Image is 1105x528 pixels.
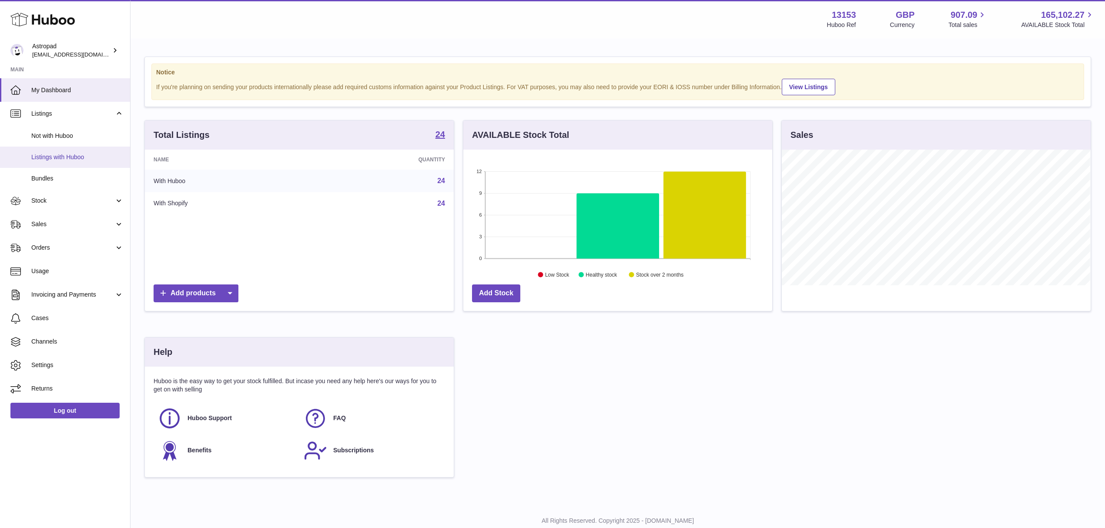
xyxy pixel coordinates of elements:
div: Currency [890,21,915,29]
text: Low Stock [545,272,569,278]
span: Bundles [31,174,124,183]
div: If you're planning on sending your products internationally please add required customs informati... [156,77,1079,95]
span: Stock [31,197,114,205]
text: 9 [479,190,482,196]
h3: Sales [790,129,813,141]
img: internalAdmin-13153@internal.huboo.com [10,44,23,57]
h3: AVAILABLE Stock Total [472,129,569,141]
text: 6 [479,212,482,217]
a: View Listings [782,79,835,95]
a: Subscriptions [304,439,441,462]
span: Not with Huboo [31,132,124,140]
h3: Total Listings [154,129,210,141]
th: Name [145,150,311,170]
span: Cases [31,314,124,322]
h3: Help [154,346,172,358]
span: Orders [31,244,114,252]
span: Subscriptions [333,446,374,454]
span: Settings [31,361,124,369]
a: 24 [437,200,445,207]
td: With Huboo [145,170,311,192]
a: 24 [437,177,445,184]
a: FAQ [304,407,441,430]
span: Total sales [948,21,987,29]
div: Huboo Ref [827,21,856,29]
a: 24 [435,130,445,140]
a: Add Stock [472,284,520,302]
span: AVAILABLE Stock Total [1021,21,1095,29]
span: Listings [31,110,114,118]
a: 165,102.27 AVAILABLE Stock Total [1021,9,1095,29]
text: Stock over 2 months [636,272,683,278]
strong: GBP [896,9,914,21]
span: 165,102.27 [1041,9,1085,21]
span: Sales [31,220,114,228]
a: Benefits [158,439,295,462]
text: 12 [476,169,482,174]
a: Add products [154,284,238,302]
span: My Dashboard [31,86,124,94]
span: Invoicing and Payments [31,291,114,299]
strong: Notice [156,68,1079,77]
text: 3 [479,234,482,239]
text: Healthy stock [586,272,617,278]
span: Returns [31,384,124,393]
span: Huboo Support [188,414,232,422]
p: All Rights Reserved. Copyright 2025 - [DOMAIN_NAME] [137,517,1098,525]
span: Channels [31,338,124,346]
th: Quantity [311,150,454,170]
span: Listings with Huboo [31,153,124,161]
span: Usage [31,267,124,275]
strong: 24 [435,130,445,139]
a: 907.09 Total sales [948,9,987,29]
td: With Shopify [145,192,311,215]
span: FAQ [333,414,346,422]
span: 907.09 [951,9,977,21]
a: Huboo Support [158,407,295,430]
a: Log out [10,403,120,418]
p: Huboo is the easy way to get your stock fulfilled. But incase you need any help here's our ways f... [154,377,445,394]
span: [EMAIL_ADDRESS][DOMAIN_NAME] [32,51,128,58]
span: Benefits [188,446,211,454]
strong: 13153 [832,9,856,21]
div: Astropad [32,42,110,59]
text: 0 [479,256,482,261]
